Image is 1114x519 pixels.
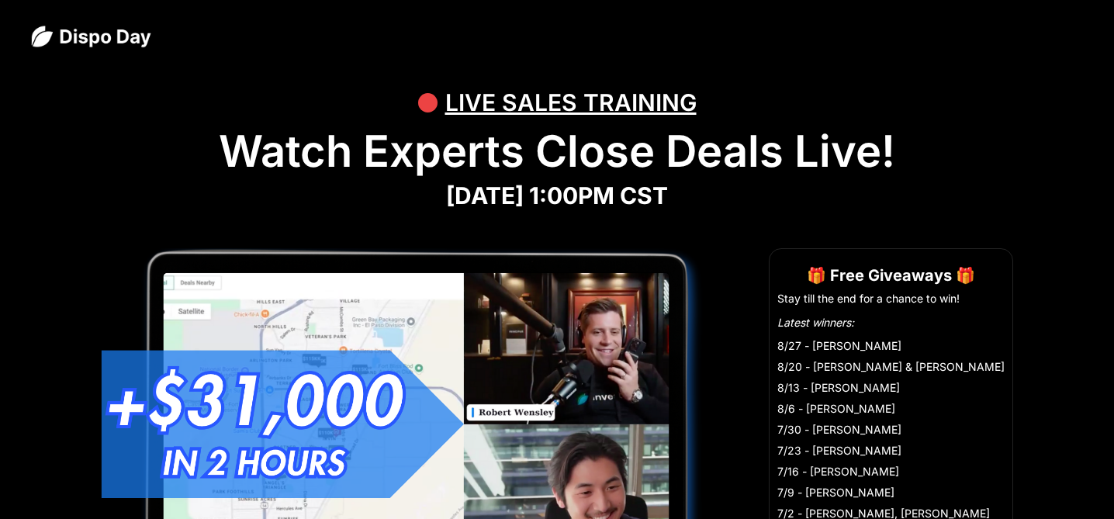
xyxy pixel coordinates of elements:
[777,291,1005,306] li: Stay till the end for a chance to win!
[807,266,975,285] strong: 🎁 Free Giveaways 🎁
[446,182,668,209] strong: [DATE] 1:00PM CST
[777,316,854,329] em: Latest winners:
[445,79,697,126] div: LIVE SALES TRAINING
[31,126,1083,178] h1: Watch Experts Close Deals Live!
